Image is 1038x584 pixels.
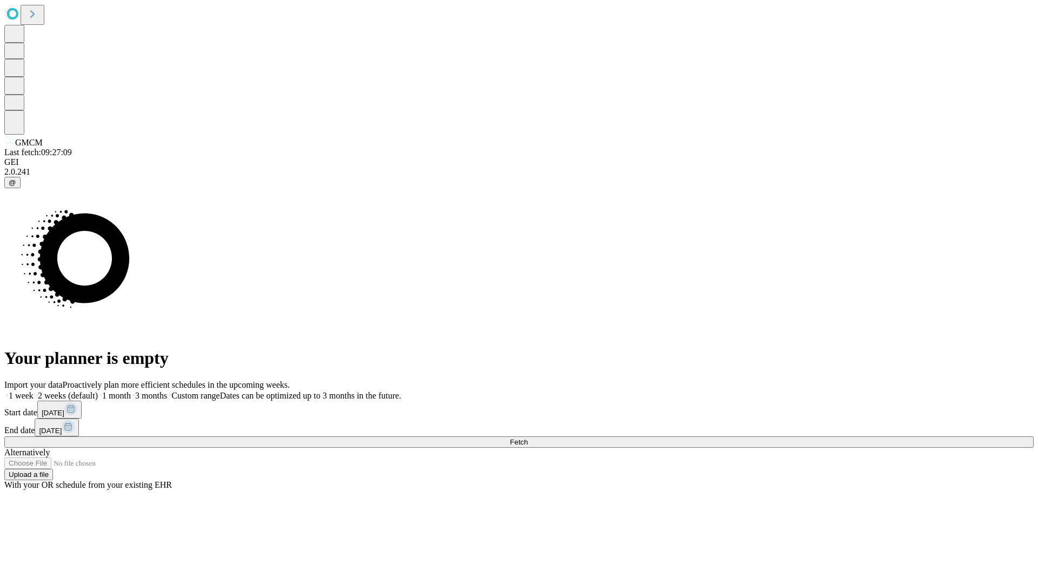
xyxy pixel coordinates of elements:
[135,391,167,400] span: 3 months
[4,480,172,489] span: With your OR schedule from your existing EHR
[4,401,1034,419] div: Start date
[39,427,62,435] span: [DATE]
[37,401,82,419] button: [DATE]
[4,157,1034,167] div: GEI
[4,177,21,188] button: @
[102,391,131,400] span: 1 month
[4,469,53,480] button: Upload a file
[220,391,401,400] span: Dates can be optimized up to 3 months in the future.
[171,391,219,400] span: Custom range
[4,419,1034,436] div: End date
[42,409,64,417] span: [DATE]
[4,348,1034,368] h1: Your planner is empty
[510,438,528,446] span: Fetch
[9,391,34,400] span: 1 week
[35,419,79,436] button: [DATE]
[4,148,72,157] span: Last fetch: 09:27:09
[63,380,290,389] span: Proactively plan more efficient schedules in the upcoming weeks.
[4,448,50,457] span: Alternatively
[4,167,1034,177] div: 2.0.241
[38,391,98,400] span: 2 weeks (default)
[9,178,16,187] span: @
[4,380,63,389] span: Import your data
[15,138,43,147] span: GMCM
[4,436,1034,448] button: Fetch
